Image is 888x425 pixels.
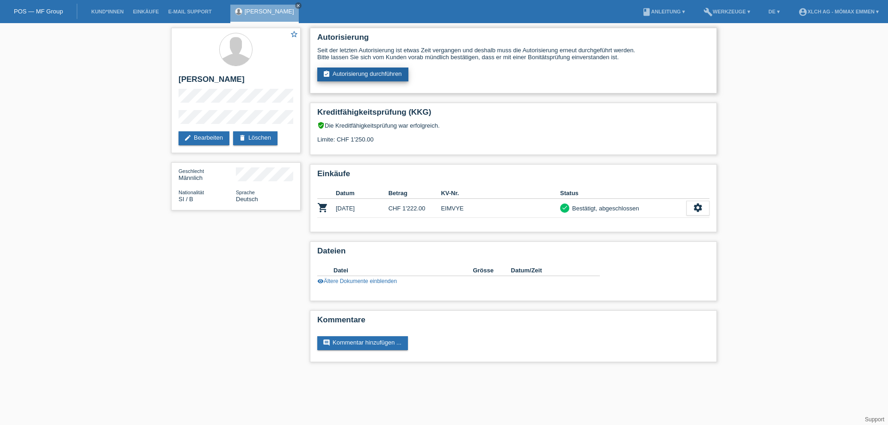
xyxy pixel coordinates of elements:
[317,246,709,260] h2: Dateien
[323,70,330,78] i: assignment_turned_in
[865,416,884,423] a: Support
[473,265,511,276] th: Grösse
[179,75,293,89] h2: [PERSON_NAME]
[290,30,298,38] i: star_border
[511,265,587,276] th: Datum/Zeit
[14,8,63,15] a: POS — MF Group
[179,190,204,195] span: Nationalität
[699,9,755,14] a: buildWerkzeuge ▾
[560,188,686,199] th: Status
[239,134,246,142] i: delete
[642,7,651,17] i: book
[703,7,713,17] i: build
[323,339,330,346] i: comment
[317,68,408,81] a: assignment_turned_inAutorisierung durchführen
[336,199,388,218] td: [DATE]
[794,9,883,14] a: account_circleXLCH AG - Mömax Emmen ▾
[798,7,808,17] i: account_circle
[764,9,784,14] a: DE ▾
[441,188,560,199] th: KV-Nr.
[290,30,298,40] a: star_border
[317,169,709,183] h2: Einkäufe
[561,204,568,211] i: check
[86,9,128,14] a: Kund*innen
[388,199,441,218] td: CHF 1'222.00
[317,315,709,329] h2: Kommentare
[569,203,639,213] div: Bestätigt, abgeschlossen
[179,131,229,145] a: editBearbeiten
[637,9,690,14] a: bookAnleitung ▾
[317,122,709,150] div: Die Kreditfähigkeitsprüfung war erfolgreich. Limite: CHF 1'250.00
[317,278,324,284] i: visibility
[128,9,163,14] a: Einkäufe
[333,265,473,276] th: Datei
[236,190,255,195] span: Sprache
[317,336,408,350] a: commentKommentar hinzufügen ...
[179,167,236,181] div: Männlich
[441,199,560,218] td: EIMVYE
[179,196,193,203] span: Slowenien / B / 10.04.2013
[317,33,709,47] h2: Autorisierung
[184,134,191,142] i: edit
[179,168,204,174] span: Geschlecht
[693,203,703,213] i: settings
[317,108,709,122] h2: Kreditfähigkeitsprüfung (KKG)
[388,188,441,199] th: Betrag
[245,8,294,15] a: [PERSON_NAME]
[296,3,301,8] i: close
[317,278,397,284] a: visibilityÄltere Dokumente einblenden
[233,131,277,145] a: deleteLöschen
[336,188,388,199] th: Datum
[317,202,328,213] i: POSP00012490
[295,2,302,9] a: close
[236,196,258,203] span: Deutsch
[164,9,216,14] a: E-Mail Support
[317,122,325,129] i: verified_user
[317,47,709,61] div: Seit der letzten Autorisierung ist etwas Zeit vergangen und deshalb muss die Autorisierung erneut...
